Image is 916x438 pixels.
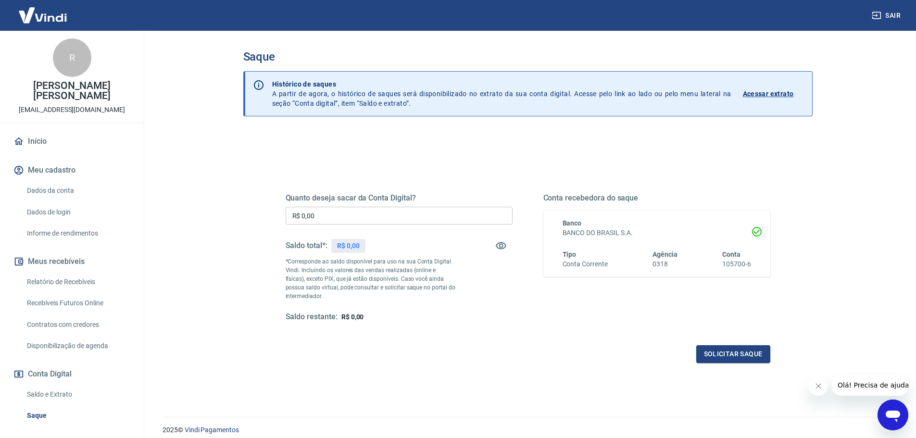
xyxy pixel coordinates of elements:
a: Disponibilização de agenda [23,336,132,356]
a: Vindi Pagamentos [185,426,239,434]
button: Solicitar saque [696,345,770,363]
p: R$ 0,00 [337,241,360,251]
h6: 0318 [652,259,678,269]
a: Acessar extrato [743,79,804,108]
button: Meus recebíveis [12,251,132,272]
h6: 105700-6 [722,259,751,269]
span: Agência [652,250,678,258]
a: Dados de login [23,202,132,222]
button: Sair [870,7,904,25]
a: Informe de rendimentos [23,224,132,243]
p: 2025 © [163,425,893,435]
p: Histórico de saques [272,79,731,89]
a: Início [12,131,132,152]
iframe: Mensagem da empresa [832,375,908,396]
a: Saldo e Extrato [23,385,132,404]
a: Saque [23,406,132,425]
span: Conta [722,250,740,258]
h5: Conta recebedora do saque [543,193,770,203]
p: Acessar extrato [743,89,794,99]
h3: Saque [243,50,813,63]
a: Recebíveis Futuros Online [23,293,132,313]
p: [EMAIL_ADDRESS][DOMAIN_NAME] [19,105,125,115]
h6: BANCO DO BRASIL S.A. [563,228,751,238]
p: *Corresponde ao saldo disponível para uso na sua Conta Digital Vindi. Incluindo os valores das ve... [286,257,456,300]
h5: Saldo total*: [286,241,327,250]
button: Meu cadastro [12,160,132,181]
a: Dados da conta [23,181,132,200]
span: R$ 0,00 [341,313,364,321]
img: Vindi [12,0,74,30]
iframe: Fechar mensagem [809,376,828,396]
a: Contratos com credores [23,315,132,335]
button: Conta Digital [12,363,132,385]
div: R [53,38,91,77]
p: [PERSON_NAME] [PERSON_NAME] [8,81,136,101]
h6: Conta Corrente [563,259,608,269]
span: Banco [563,219,582,227]
span: Olá! Precisa de ajuda? [6,7,81,14]
h5: Quanto deseja sacar da Conta Digital? [286,193,513,203]
span: Tipo [563,250,577,258]
iframe: Botão para abrir a janela de mensagens [878,400,908,430]
p: A partir de agora, o histórico de saques será disponibilizado no extrato da sua conta digital. Ac... [272,79,731,108]
a: Relatório de Recebíveis [23,272,132,292]
h5: Saldo restante: [286,312,338,322]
